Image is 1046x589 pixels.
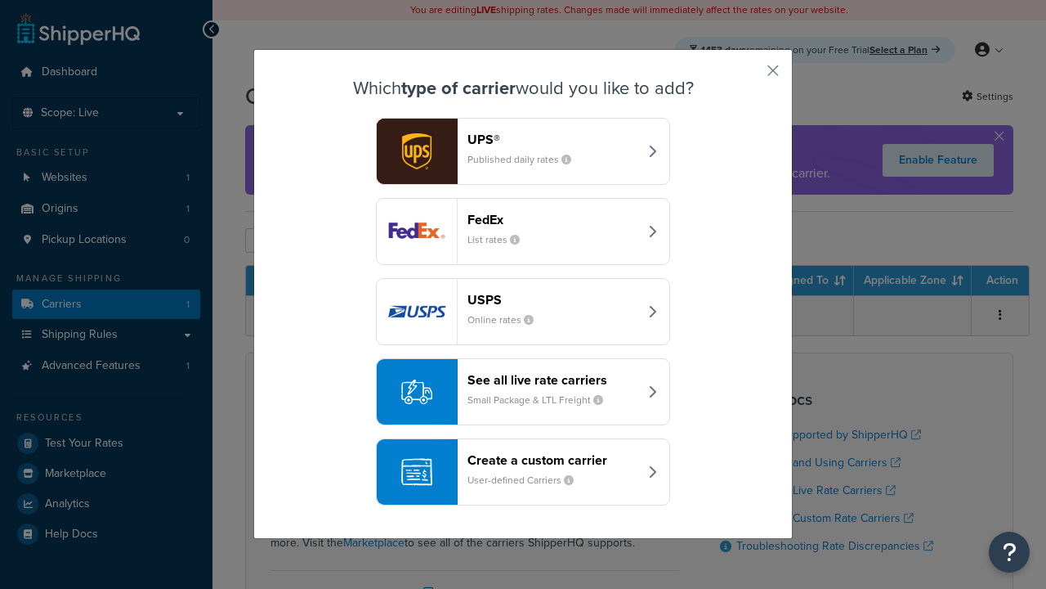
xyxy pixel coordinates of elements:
small: List rates [467,232,533,247]
header: USPS [467,292,638,308]
header: See all live rate carriers [467,372,638,388]
header: UPS® [467,132,638,147]
button: ups logoUPS®Published daily rates [376,118,670,185]
img: icon-carrier-custom-c93b8a24.svg [401,456,432,488]
button: fedEx logoFedExList rates [376,198,670,265]
small: User-defined Carriers [467,473,587,488]
img: icon-carrier-liverate-becf4550.svg [401,376,432,407]
button: See all live rate carriersSmall Package & LTL Freight [376,358,670,425]
img: fedEx logo [377,199,457,264]
header: FedEx [467,212,638,227]
button: usps logoUSPSOnline rates [376,278,670,345]
button: Create a custom carrierUser-defined Carriers [376,438,670,506]
header: Create a custom carrier [467,452,638,468]
small: Small Package & LTL Freight [467,393,616,407]
small: Published daily rates [467,152,584,167]
h3: Which would you like to add? [295,79,751,98]
img: ups logo [377,119,457,184]
button: Open Resource Center [989,532,1030,573]
strong: type of carrier [401,74,516,101]
small: Online rates [467,312,547,327]
img: usps logo [377,279,457,344]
